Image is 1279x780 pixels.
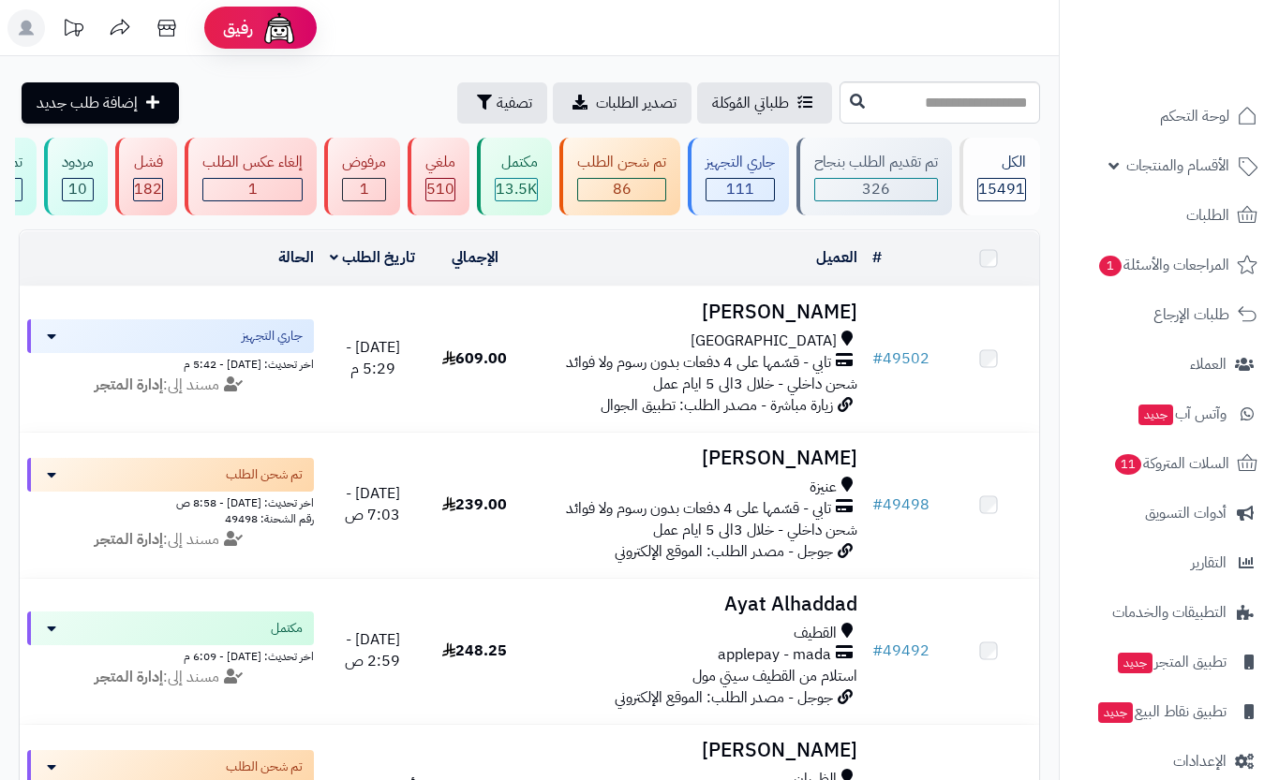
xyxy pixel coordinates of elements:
span: 11 [1115,454,1141,475]
span: 248.25 [442,640,507,662]
a: المراجعات والأسئلة1 [1071,243,1268,287]
a: إلغاء عكس الطلب 1 [181,138,320,215]
a: الحالة [278,246,314,269]
div: 13507 [496,179,537,200]
span: 510 [426,178,454,200]
a: تم تقديم الطلب بنجاح 326 [793,138,956,215]
div: اخر تحديث: [DATE] - 8:58 ص [27,492,314,511]
span: 10 [68,178,87,200]
strong: إدارة المتجر [95,666,163,688]
span: تطبيق نقاط البيع [1096,699,1227,725]
div: اخر تحديث: [DATE] - 6:09 م [27,645,314,665]
span: جديد [1138,405,1173,425]
a: طلبات الإرجاع [1071,292,1268,337]
span: 111 [726,178,754,200]
a: مكتمل 13.5K [473,138,556,215]
span: applepay - mada [718,644,831,666]
span: جوجل - مصدر الطلب: الموقع الإلكتروني [615,686,833,709]
div: مردود [62,152,94,173]
a: تحديثات المنصة [50,9,97,52]
img: ai-face.png [260,9,298,47]
span: 1 [360,178,369,200]
h3: [PERSON_NAME] [533,740,857,761]
a: تطبيق المتجرجديد [1071,640,1268,684]
button: تصفية [457,82,547,124]
a: أدوات التسويق [1071,491,1268,536]
div: ملغي [425,152,455,173]
a: تم شحن الطلب 86 [556,138,684,215]
span: 13.5K [496,178,537,200]
div: 510 [426,179,454,200]
a: السلات المتروكة11 [1071,441,1268,486]
span: السلات المتروكة [1113,450,1229,477]
span: مكتمل [271,619,303,638]
span: جوجل - مصدر الطلب: الموقع الإلكتروني [615,540,833,563]
strong: إدارة المتجر [95,528,163,551]
span: [GEOGRAPHIC_DATA] [691,331,837,352]
div: 86 [578,179,665,200]
span: # [872,493,883,516]
div: تم تقديم الطلب بنجاح [814,152,938,173]
span: لوحة التحكم [1160,103,1229,129]
span: تابي - قسّمها على 4 دفعات بدون رسوم ولا فوائد [566,352,831,374]
a: العميل [816,246,857,269]
span: تطبيق المتجر [1116,649,1227,675]
span: 86 [613,178,632,200]
span: [DATE] - 5:29 م [346,336,400,380]
div: إلغاء عكس الطلب [202,152,303,173]
a: تصدير الطلبات [553,82,692,124]
span: جاري التجهيز [242,327,303,346]
a: تاريخ الطلب [330,246,415,269]
a: جاري التجهيز 111 [684,138,793,215]
span: الطلبات [1186,202,1229,228]
span: رقم الشحنة: 49498 [225,510,314,527]
span: رفيق [223,17,253,39]
a: لوحة التحكم [1071,94,1268,139]
strong: إدارة المتجر [95,374,163,396]
div: تم شحن الطلب [577,152,666,173]
span: تصدير الطلبات [596,92,677,114]
h3: [PERSON_NAME] [533,302,857,323]
a: العملاء [1071,342,1268,387]
span: # [872,347,883,370]
div: مرفوض [342,152,386,173]
span: المراجعات والأسئلة [1097,252,1229,278]
div: مسند إلى: [13,529,328,551]
a: #49502 [872,347,930,370]
a: طلباتي المُوكلة [697,82,832,124]
span: إضافة طلب جديد [37,92,138,114]
span: شحن داخلي - خلال 3الى 5 ايام عمل [653,519,857,541]
div: 182 [134,179,162,200]
span: تم شحن الطلب [226,758,303,776]
span: جديد [1118,653,1153,673]
div: فشل [133,152,163,173]
div: 10 [63,179,93,200]
span: أدوات التسويق [1145,500,1227,526]
h3: [PERSON_NAME] [533,448,857,469]
span: زيارة مباشرة - مصدر الطلب: تطبيق الجوال [601,394,833,417]
span: 1 [1099,256,1122,276]
span: الإعدادات [1173,748,1227,774]
a: #49492 [872,640,930,662]
a: الطلبات [1071,193,1268,238]
a: تطبيق نقاط البيعجديد [1071,689,1268,734]
span: تصفية [497,92,532,114]
span: طلبات الإرجاع [1153,302,1229,328]
span: [DATE] - 7:03 ص [345,482,400,526]
div: 1 [343,179,385,200]
span: القطيف [794,623,837,644]
span: تم شحن الطلب [226,465,303,484]
div: 111 [706,179,774,200]
div: جاري التجهيز [706,152,775,173]
span: طلباتي المُوكلة [712,92,789,114]
a: وآتس آبجديد [1071,391,1268,436]
span: استلام من القطيف سيتي مول [692,665,857,687]
a: التقارير [1071,540,1268,585]
a: الإجمالي [452,246,498,269]
a: # [872,246,882,269]
span: العملاء [1190,351,1227,377]
a: التطبيقات والخدمات [1071,590,1268,635]
div: الكل [977,152,1026,173]
a: فشل 182 [112,138,181,215]
span: التقارير [1191,550,1227,576]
